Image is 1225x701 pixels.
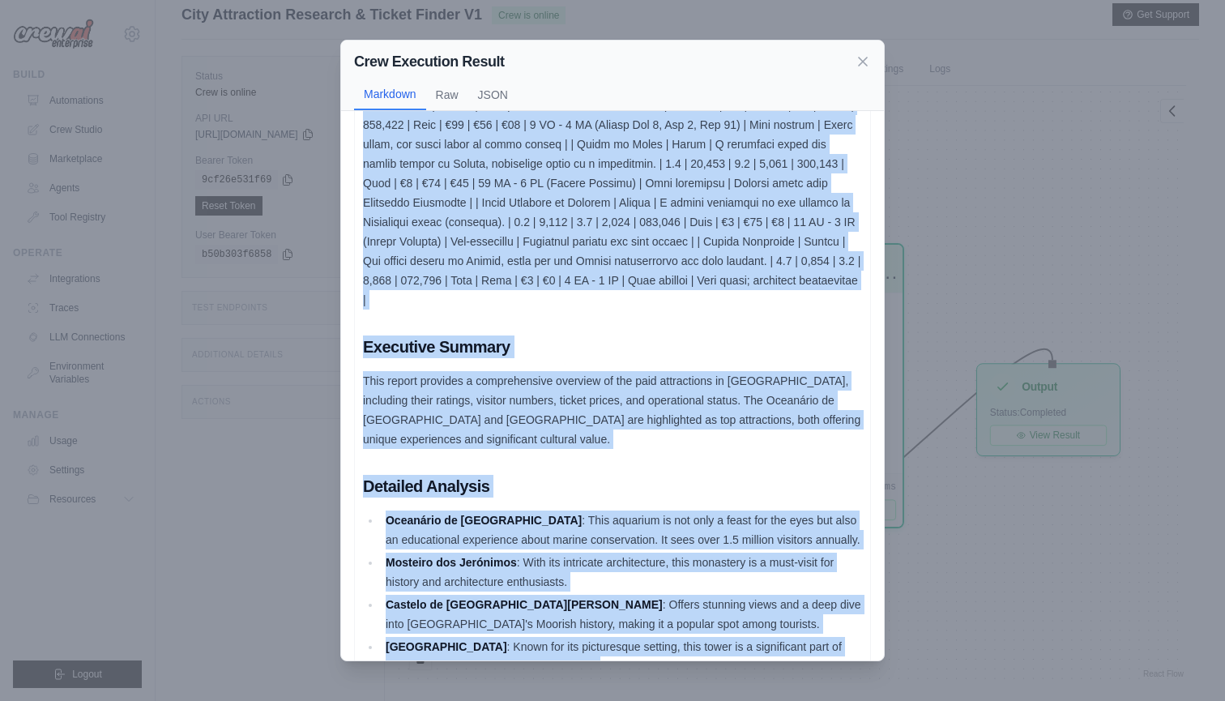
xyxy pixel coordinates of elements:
[381,637,862,676] li: : Known for its picturesque setting, this tower is a significant part of [GEOGRAPHIC_DATA]'s mari...
[381,553,862,592] li: : With its intricate architecture, this monastery is a must-visit for history and architecture en...
[426,79,468,110] button: Raw
[381,511,862,549] li: : This aquarium is not only a feast for the eyes but also an educational experience about marine ...
[386,640,507,653] strong: [GEOGRAPHIC_DATA]
[386,598,663,611] strong: Castelo de [GEOGRAPHIC_DATA][PERSON_NAME]
[363,371,862,449] p: This report provides a comprehensive overview of the paid attractions in [GEOGRAPHIC_DATA], inclu...
[381,595,862,634] li: : Offers stunning views and a deep dive into [GEOGRAPHIC_DATA]'s Moorish history, making it a pop...
[363,475,862,498] h2: Detailed Analysis
[354,79,426,110] button: Markdown
[363,336,862,358] h2: Executive Summary
[386,514,582,527] strong: Oceanário de [GEOGRAPHIC_DATA]
[1144,623,1225,701] iframe: Chat Widget
[468,79,518,110] button: JSON
[386,556,517,569] strong: Mosteiro dos Jerónimos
